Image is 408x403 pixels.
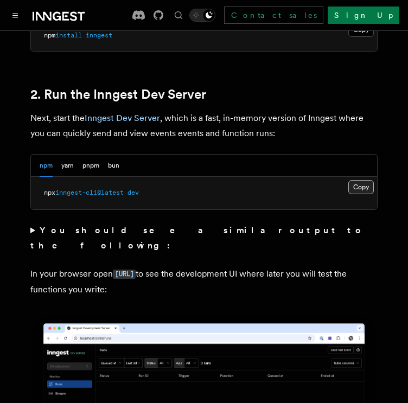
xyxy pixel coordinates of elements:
a: [URL] [113,268,136,279]
p: Next, start the , which is a fast, in-memory version of Inngest where you can quickly send and vi... [30,111,378,141]
button: bun [108,155,119,177]
span: npm [44,31,55,39]
code: [URL] [113,270,136,279]
a: 2. Run the Inngest Dev Server [30,87,206,102]
span: inngest-cli@latest [55,189,124,196]
span: npx [44,189,55,196]
button: npm [40,155,53,177]
button: Copy [348,180,374,194]
strong: You should see a similar output to the following: [30,225,364,251]
button: Toggle navigation [9,9,22,22]
span: dev [127,189,139,196]
button: pnpm [82,155,99,177]
span: install [55,31,82,39]
button: Find something... [172,9,185,22]
summary: You should see a similar output to the following: [30,223,378,253]
a: Contact sales [224,7,323,24]
span: inngest [86,31,112,39]
p: In your browser open to see the development UI where later you will test the functions you write: [30,266,378,297]
a: Inngest Dev Server [85,113,160,123]
button: yarn [61,155,74,177]
button: Toggle dark mode [189,9,215,22]
a: Sign Up [328,7,399,24]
